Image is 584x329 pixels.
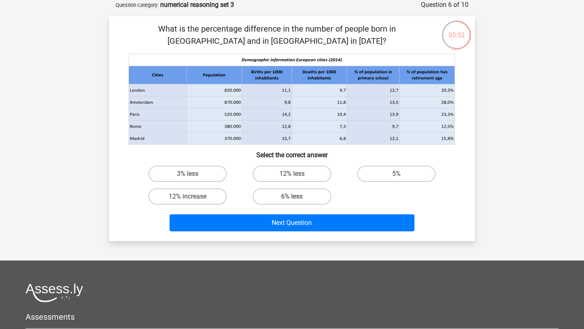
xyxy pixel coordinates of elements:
label: 12% increase [148,188,227,205]
h5: Assessments [26,312,558,322]
div: 05:52 [441,20,472,40]
button: Next Question [170,214,415,231]
h6: Select the correct answer [122,145,462,159]
img: Assessly logo [26,283,83,302]
label: 12% less [253,166,331,182]
strong: numerical reasoning set 3 [160,1,234,9]
p: What is the percentage difference in the number of people born in [GEOGRAPHIC_DATA] and in [GEOGR... [122,23,432,47]
label: 5% [357,166,436,182]
label: 6% less [253,188,331,205]
label: 3% less [148,166,227,182]
small: Question category: [116,2,159,8]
